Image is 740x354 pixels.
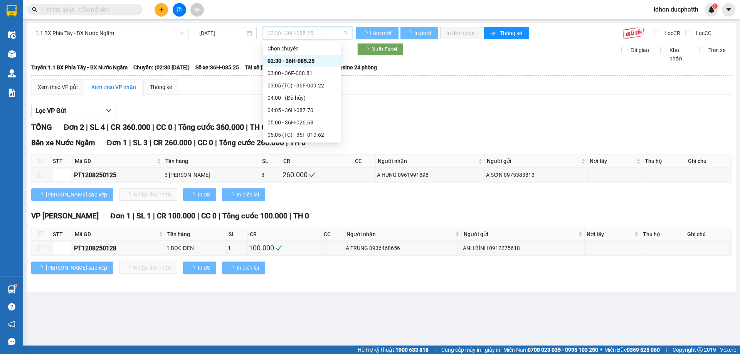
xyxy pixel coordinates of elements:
[198,138,213,147] span: CC 0
[31,138,95,147] span: Bến xe Nước Ngầm
[309,171,316,178] span: check
[8,69,16,77] img: warehouse-icon
[119,262,177,274] button: Nhập kho nhận
[237,190,259,199] span: In biên lai
[174,122,176,132] span: |
[189,192,198,197] span: loading
[248,228,321,241] th: CR
[189,265,198,270] span: loading
[666,346,667,354] span: |
[136,211,151,220] span: SL 1
[129,138,131,147] span: |
[289,211,291,220] span: |
[708,6,715,13] img: icon-new-feature
[434,346,436,354] span: |
[263,42,341,55] div: Chọn chuyến
[31,188,113,201] button: [PERSON_NAME] sắp xếp
[198,190,210,199] span: In DS
[74,243,164,253] div: PT1208250128
[293,211,309,220] span: TH 0
[31,122,52,132] span: TỔNG
[260,155,281,168] th: SL
[246,122,248,132] span: |
[199,29,245,37] input: 13/08/2025
[267,94,336,102] div: 04:00 - (Đã hủy)
[35,106,66,116] span: Lọc VP Gửi
[267,27,348,39] span: 02:30 - 36H-085.25
[487,157,580,165] span: Người gửi
[133,138,148,147] span: SL 3
[600,348,602,351] span: ⚪️
[697,347,703,352] span: copyright
[358,346,429,354] span: Hỗ trợ kỹ thuật:
[201,211,217,220] span: CC 0
[267,69,336,77] div: 03:00 - 36F-008.81
[165,228,226,241] th: Tên hàng
[31,105,116,117] button: Lọc VP Gửi
[86,122,88,132] span: |
[73,168,163,183] td: PT1208250125
[249,243,320,253] div: 100.000
[370,29,392,37] span: Làm mới
[133,63,190,72] span: Chuyến: (02:30 [DATE])
[627,46,652,54] span: Đã giao
[91,83,136,91] div: Xem theo VP nhận
[228,192,237,197] span: loading
[198,263,210,272] span: In DS
[627,347,660,353] strong: 0369 525 060
[725,6,732,13] span: caret-down
[8,50,16,58] img: warehouse-icon
[267,118,336,127] div: 05:00 - 36H-026.68
[178,122,244,132] span: Tổng cước 360.000
[8,320,15,328] span: notification
[362,30,369,36] span: loading
[46,263,107,272] span: [PERSON_NAME] sắp xếp
[528,347,598,353] strong: 0708 023 035 - 0935 103 250
[163,155,260,168] th: Tên hàng
[377,171,483,179] div: A HÙNG 0961991898
[227,228,248,241] th: SL
[363,47,372,52] span: loading
[685,228,732,241] th: Ghi chú
[486,171,586,179] div: A SƠN 0975383813
[713,3,716,9] span: 1
[8,303,15,310] span: question-circle
[37,192,46,197] span: loading
[267,44,336,53] div: Chọn chuyến
[222,211,288,220] span: Tổng cước 100.000
[111,122,150,132] span: CR 360.000
[283,169,352,180] div: 260.000
[166,244,225,252] div: 1 BỌC ĐEN
[661,29,681,37] span: Lọc CR
[250,122,266,132] span: TH 0
[219,138,284,147] span: Tổng cước 260.000
[194,138,196,147] span: |
[346,230,454,238] span: Người nhận
[490,30,497,37] span: bar-chart
[503,346,598,354] span: Miền Nam
[372,45,397,54] span: Xuất Excel
[155,3,168,17] button: plus
[357,43,403,55] button: Xuất Excel
[153,211,155,220] span: |
[407,30,413,36] span: loading
[267,106,336,114] div: 04:05 - 36H-087.70
[110,211,131,220] span: Đơn 1
[8,338,15,345] span: message
[107,138,127,147] span: Đơn 1
[183,188,216,201] button: In DS
[237,263,259,272] span: In biên lai
[245,63,302,72] span: Tài xế: [PERSON_NAME]
[73,241,165,256] td: PT1208250128
[190,3,204,17] button: aim
[587,230,633,238] span: Nơi lấy
[119,188,177,201] button: Nhập kho nhận
[8,89,16,97] img: solution-icon
[150,83,172,91] div: Thống kê
[590,157,635,165] span: Nơi lấy
[261,171,279,179] div: 3
[106,107,112,114] span: down
[400,27,438,39] button: In phơi
[46,190,107,199] span: [PERSON_NAME] sắp xếp
[464,230,577,238] span: Người gửi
